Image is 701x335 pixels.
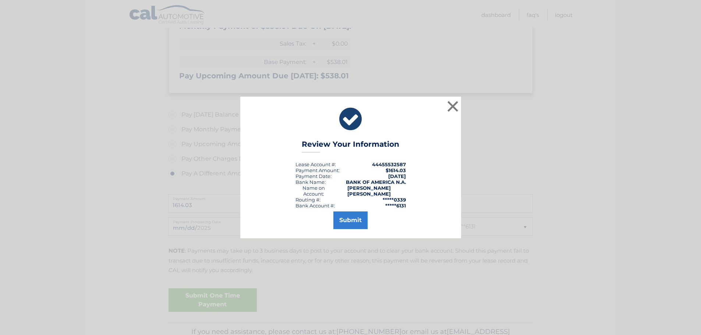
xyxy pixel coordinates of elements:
[295,197,321,203] div: Routing #:
[446,99,460,114] button: ×
[295,167,340,173] div: Payment Amount:
[295,185,333,197] div: Name on Account:
[346,179,406,185] strong: BANK OF AMERICA N.A.
[388,173,406,179] span: [DATE]
[302,140,399,153] h3: Review Your Information
[347,185,391,197] strong: [PERSON_NAME] [PERSON_NAME]
[386,167,406,173] span: $1614.03
[295,161,336,167] div: Lease Account #:
[333,211,368,229] button: Submit
[295,173,332,179] div: :
[372,161,406,167] strong: 44455532587
[295,173,330,179] span: Payment Date
[295,179,326,185] div: Bank Name:
[295,203,335,209] div: Bank Account #:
